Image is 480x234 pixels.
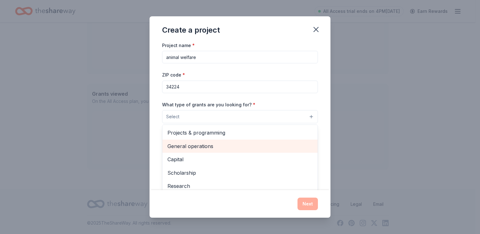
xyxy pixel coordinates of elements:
[167,182,313,190] span: Research
[167,142,313,150] span: General operations
[167,129,313,137] span: Projects & programming
[167,155,313,163] span: Capital
[162,125,318,200] div: Select
[162,110,318,123] button: Select
[167,169,313,177] span: Scholarship
[166,113,179,120] span: Select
